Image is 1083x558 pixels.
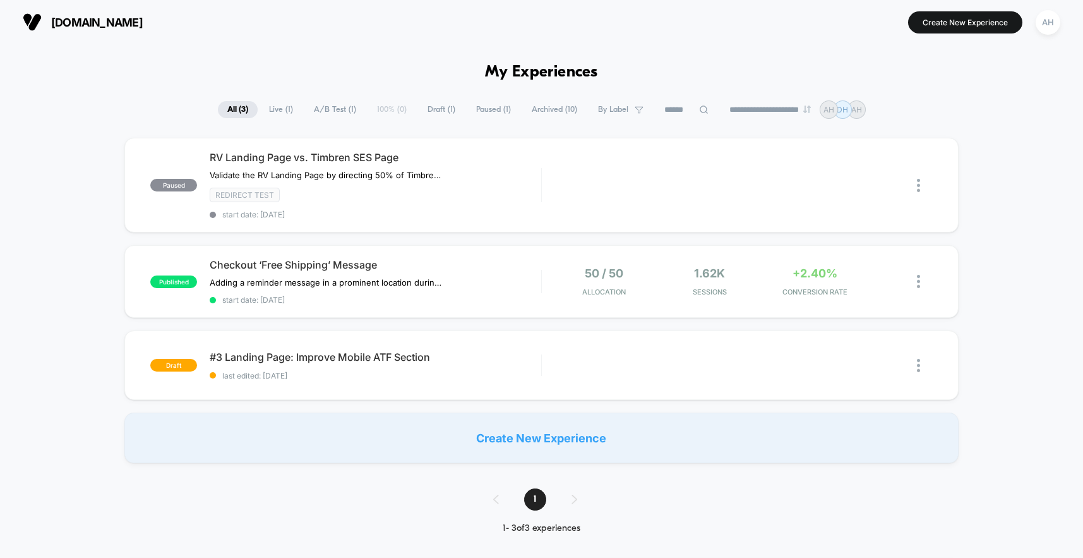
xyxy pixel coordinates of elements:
span: Allocation [582,288,626,296]
img: close [917,179,920,192]
img: close [917,359,920,372]
span: Redirect Test [210,188,280,202]
img: end [803,106,811,113]
span: draft [150,359,197,372]
span: Paused ( 1 ) [467,101,520,118]
div: 1 - 3 of 3 experiences [481,523,602,534]
span: A/B Test ( 1 ) [304,101,366,118]
span: [DOMAIN_NAME] [51,16,143,29]
span: +2.40% [793,267,837,280]
button: AH [1032,9,1064,35]
span: start date: [DATE] [210,295,541,305]
button: Create New Experience [908,11,1022,33]
h1: My Experiences [485,63,598,82]
p: AH [823,105,834,114]
span: Archived ( 10 ) [522,101,587,118]
p: AH [851,105,862,114]
span: Checkout ‘Free Shipping’ Message [210,258,541,271]
span: By Label [598,105,628,114]
span: Sessions [660,288,759,296]
span: RV Landing Page vs. Timbren SES Page [210,151,541,164]
span: Live ( 1 ) [260,101,302,118]
span: last edited: [DATE] [210,371,541,380]
span: Adding a reminder message in a prominent location during checkout will remind users that they’ve ... [210,277,444,288]
span: CONVERSION RATE [765,288,865,296]
span: Validate the RV Landing Page by directing 50% of Timbren SES traffic﻿ to it. [210,170,444,180]
span: Draft ( 1 ) [418,101,465,118]
span: 1.62k [694,267,725,280]
span: published [150,276,197,288]
div: AH [1036,10,1060,35]
p: DH [837,105,848,114]
div: Create New Experience [124,413,959,463]
img: Visually logo [23,13,42,32]
span: 50 / 50 [585,267,623,280]
button: [DOMAIN_NAME] [19,12,147,32]
span: paused [150,179,197,191]
img: close [917,275,920,288]
span: All ( 3 ) [218,101,258,118]
span: start date: [DATE] [210,210,541,219]
span: #3 Landing Page: Improve Mobile ATF Section [210,351,541,363]
span: 1 [524,488,546,511]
